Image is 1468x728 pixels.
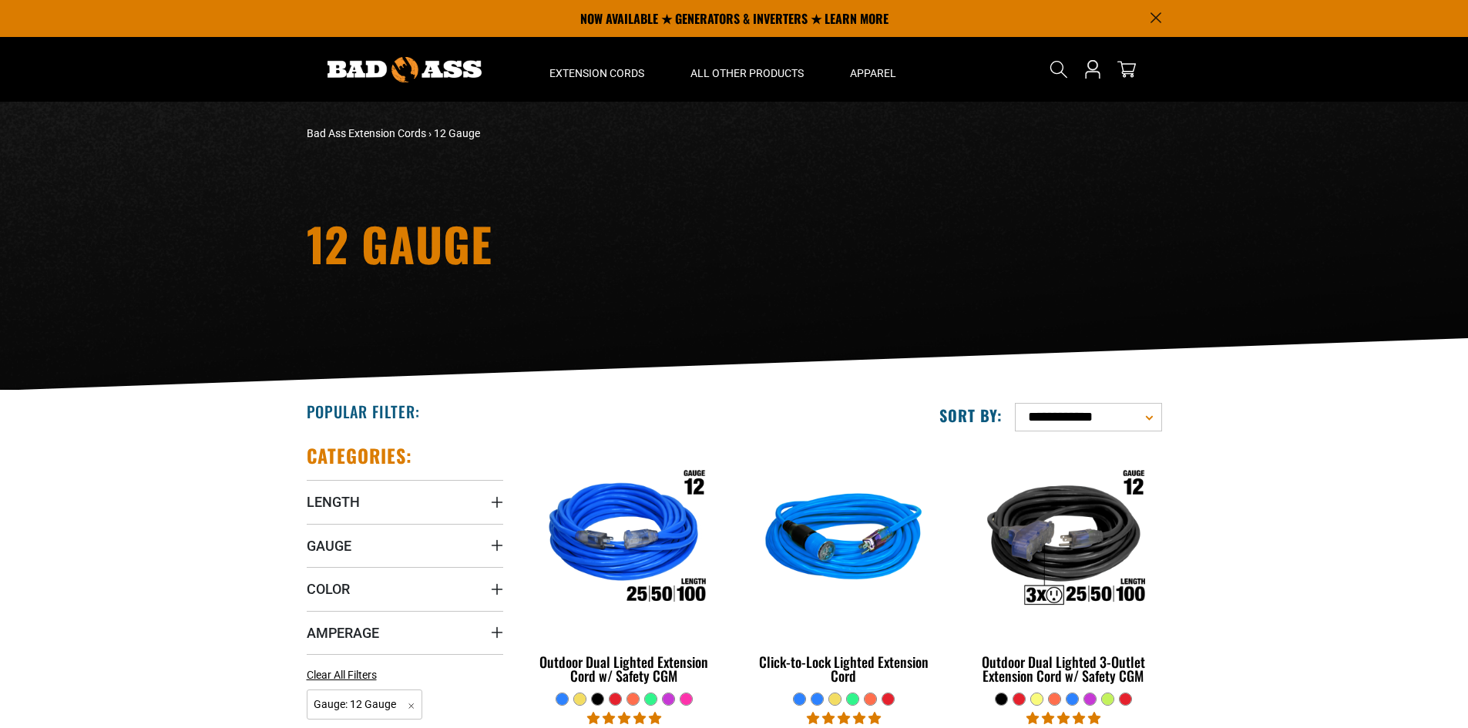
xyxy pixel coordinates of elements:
span: 12 Gauge [434,127,480,139]
h2: Categories: [307,444,413,468]
img: Bad Ass Extension Cords [328,57,482,82]
summary: Gauge [307,524,503,567]
div: Click-to-Lock Lighted Extension Cord [745,655,942,683]
summary: Apparel [827,37,919,102]
span: Length [307,493,360,511]
summary: Search [1046,57,1071,82]
a: Outdoor Dual Lighted 3-Outlet Extension Cord w/ Safety CGM Outdoor Dual Lighted 3-Outlet Extensio... [965,444,1161,692]
img: blue [747,451,941,629]
summary: Length [307,480,503,523]
span: 4.80 stars [1026,711,1100,726]
span: Gauge: 12 Gauge [307,689,423,720]
span: Color [307,580,350,598]
div: Outdoor Dual Lighted Extension Cord w/ Safety CGM [526,655,723,683]
span: All Other Products [690,66,804,80]
img: Outdoor Dual Lighted Extension Cord w/ Safety CGM [527,451,721,629]
div: Outdoor Dual Lighted 3-Outlet Extension Cord w/ Safety CGM [965,655,1161,683]
label: Sort by: [939,405,1003,425]
a: Gauge: 12 Gauge [307,696,423,711]
span: 4.81 stars [587,711,661,726]
nav: breadcrumbs [307,126,869,142]
span: Gauge [307,537,351,555]
a: Clear All Filters [307,667,383,683]
a: blue Click-to-Lock Lighted Extension Cord [745,444,942,692]
span: Amperage [307,624,379,642]
span: Clear All Filters [307,669,377,681]
h1: 12 Gauge [307,220,869,267]
summary: Color [307,567,503,610]
span: Apparel [850,66,896,80]
a: Outdoor Dual Lighted Extension Cord w/ Safety CGM Outdoor Dual Lighted Extension Cord w/ Safety CGM [526,444,723,692]
summary: All Other Products [667,37,827,102]
summary: Extension Cords [526,37,667,102]
img: Outdoor Dual Lighted 3-Outlet Extension Cord w/ Safety CGM [966,451,1161,629]
summary: Amperage [307,611,503,654]
span: Extension Cords [549,66,644,80]
span: › [428,127,432,139]
h2: Popular Filter: [307,401,420,421]
a: Bad Ass Extension Cords [307,127,426,139]
span: 4.87 stars [807,711,881,726]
